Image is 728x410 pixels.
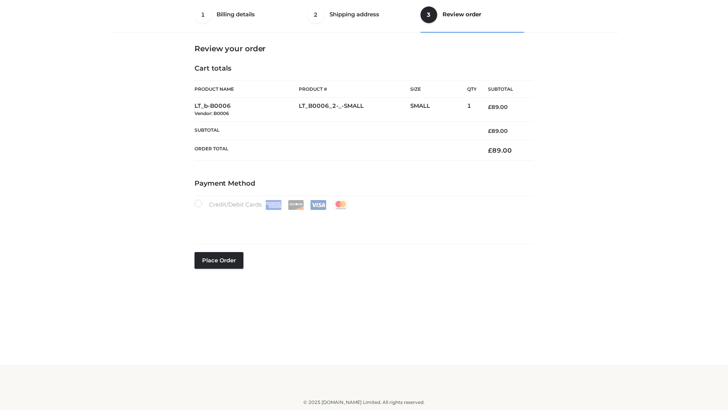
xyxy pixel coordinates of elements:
small: Vendor: B0006 [195,110,229,116]
th: Size [410,81,463,98]
bdi: 89.00 [488,147,512,154]
span: £ [488,104,491,110]
label: Credit/Debit Cards [195,200,350,210]
img: Visa [310,200,326,210]
th: Subtotal [477,81,533,98]
th: Qty [467,80,477,98]
img: Discover [288,200,304,210]
h4: Payment Method [195,180,533,188]
h3: Review your order [195,44,533,53]
iframe: Secure payment input frame [193,208,532,236]
td: LT_b-B0006 [195,98,299,122]
td: LT_B0006_2-_-SMALL [299,98,410,122]
th: Product Name [195,80,299,98]
img: Mastercard [333,200,349,210]
div: © 2025 [DOMAIN_NAME] Limited. All rights reserved. [113,399,615,406]
td: 1 [467,98,477,122]
button: Place order [195,252,243,269]
h4: Cart totals [195,65,533,73]
th: Subtotal [195,121,477,140]
td: SMALL [410,98,467,122]
th: Order Total [195,140,477,161]
bdi: 89.00 [488,128,508,134]
span: £ [488,147,492,154]
th: Product # [299,80,410,98]
img: Amex [265,200,282,210]
span: £ [488,128,491,134]
bdi: 89.00 [488,104,508,110]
